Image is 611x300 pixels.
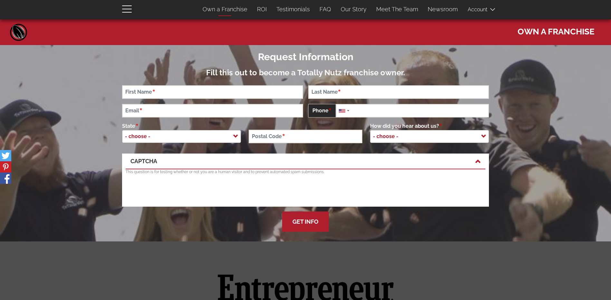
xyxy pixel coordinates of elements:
a: CAPTCHA [130,157,480,165]
a: Testimonials [272,3,315,16]
span: - choose - [122,130,157,143]
div: United States: +1 [336,104,351,117]
a: FAQ [315,3,336,16]
input: Last Name [308,85,489,99]
a: Home [9,23,28,42]
a: Own a Franchise [198,3,252,16]
span: - choose - [370,130,489,143]
a: Our Story [336,3,371,16]
span: - choose - [370,130,405,143]
a: Meet The Team [371,3,423,16]
input: Email [122,104,303,117]
span: How did you hear about us? [370,123,442,129]
button: Get Info [282,211,329,232]
span: - choose - [122,130,241,143]
span: Phone [308,104,336,117]
p: This question is for testing whether or not you are a human visitor and to prevent automated spam... [126,169,485,175]
span: State [122,123,138,129]
input: First Name [122,85,303,99]
input: +1 201-555-0123 [336,104,489,117]
span: Own a Franchise [518,23,595,37]
h2: Request Information [122,52,489,62]
a: Newsroom [423,3,463,16]
a: ROI [252,3,272,16]
h3: Fill this out to become a Totally Nutz franchise owner. [122,69,489,77]
input: Postal Code [249,130,362,143]
iframe: reCAPTCHA [126,178,224,203]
